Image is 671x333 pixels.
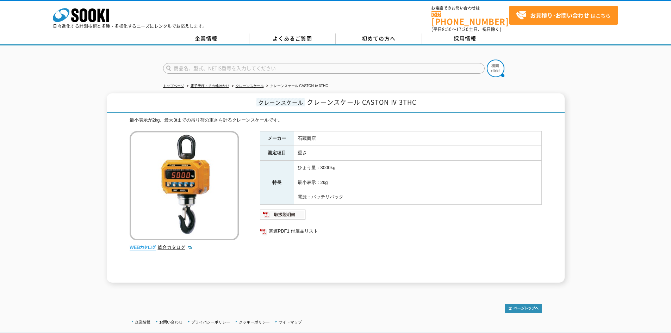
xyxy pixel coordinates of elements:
a: お見積り･お問い合わせはこちら [509,6,618,25]
img: 取扱説明書 [260,209,306,220]
span: (平日 ～ 土日、祝日除く) [431,26,501,32]
a: 初めての方へ [336,33,422,44]
span: 8:50 [442,26,452,32]
th: メーカー [260,131,294,146]
span: クレーンスケール [256,98,305,106]
th: 特長 [260,161,294,205]
a: 取扱説明書 [260,214,306,219]
td: 石蔵商店 [294,131,541,146]
a: よくあるご質問 [249,33,336,44]
li: クレーンスケール CASTON Ⅳ 3THC [265,82,328,90]
img: クレーンスケール CASTON Ⅳ 3THC [130,131,239,240]
a: 企業情報 [135,320,150,324]
a: 総合カタログ [158,245,192,250]
a: 関連PDF1 付属品リスト [260,227,542,236]
a: 企業情報 [163,33,249,44]
span: お電話でのお問い合わせは [431,6,509,10]
td: ひょう量：3000kg 最小表示：2kg 電源：バッテリパック [294,161,541,205]
a: 電子天秤・その他はかり [191,84,229,88]
span: 初めての方へ [362,35,396,42]
a: クレーンスケール [236,84,264,88]
span: 17:30 [456,26,469,32]
div: 最小表示が2kg、最大3tまでの吊り荷の重さを計るクレーンスケールです。 [130,117,542,124]
span: クレーンスケール CASTON Ⅳ 3THC [307,97,416,107]
a: 採用情報 [422,33,508,44]
img: トップページへ [505,304,542,313]
a: トップページ [163,84,184,88]
a: サイトマップ [279,320,302,324]
th: 測定項目 [260,146,294,161]
a: [PHONE_NUMBER] [431,11,509,25]
a: お問い合わせ [159,320,182,324]
a: クッキーポリシー [239,320,270,324]
strong: お見積り･お問い合わせ [530,11,589,19]
img: btn_search.png [487,60,504,77]
td: 重さ [294,146,541,161]
span: はこちら [516,10,610,21]
p: 日々進化する計測技術と多種・多様化するニーズにレンタルでお応えします。 [53,24,207,28]
img: webカタログ [130,244,156,251]
input: 商品名、型式、NETIS番号を入力してください [163,63,485,74]
a: プライバシーポリシー [191,320,230,324]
